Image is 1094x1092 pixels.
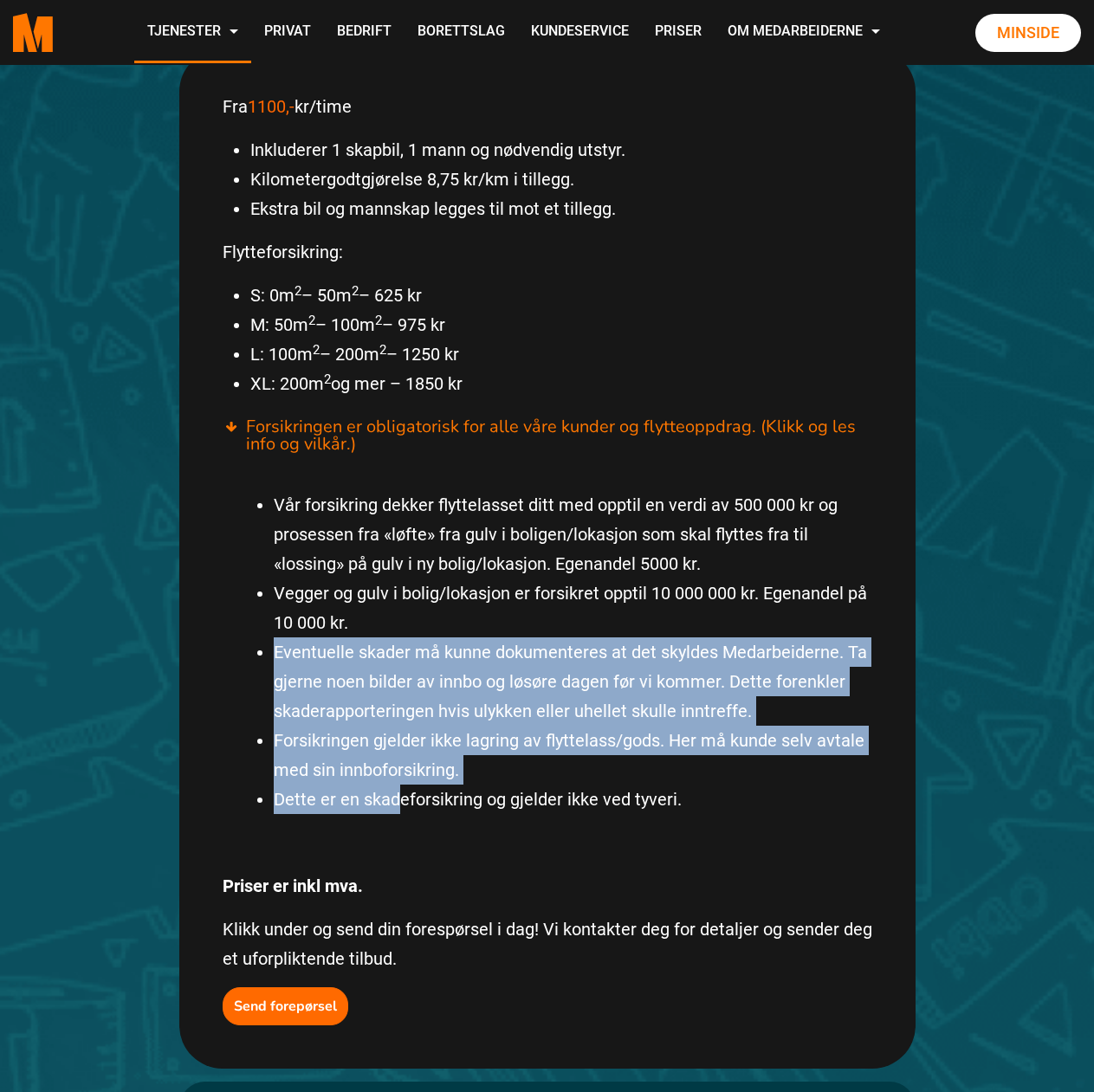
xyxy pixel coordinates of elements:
sup: 2 [375,313,382,328]
li: Vår forsikring dekker flyttelasset ditt med opptil en verdi av 500 000 kr og prosessen fra «løfte... [274,490,872,578]
li: S: 0m – 50m – 625 kr [250,281,872,310]
a: Kundeservice [518,2,642,63]
p: Flytteforsikring: [223,237,872,267]
sup: 2 [352,283,359,299]
li: Dette er en skadeforsikring og gjelder ikke ved tyveri. [274,785,872,814]
li: Forsikringen gjelder ikke lagring av flyttelass/gods. Her må kunde selv avtale med sin innboforsi... [274,726,872,785]
p: Fra kr/time [223,92,872,121]
span: 1100,- [248,96,295,117]
strong: Priser er inkl mva. [223,876,363,896]
li: Inkluderer 1 skapbil, 1 mann og nødvendig utstyr. [250,135,872,165]
a: Borettslag [405,2,518,63]
li: Kilometergodtgjørelse 8,75 kr/km i tillegg. [250,165,872,194]
li: Eventuelle skader må kunne dokumenteres at det skyldes Medarbeiderne. Ta gjerne noen bilder av in... [274,637,872,726]
div: Forsikringen er obligatorisk for alle våre kunder og flytteoppdrag. (Klikk og les info og vilkår.) [223,412,872,459]
li: L: 100m – 200m – 1250 kr [250,339,872,369]
sup: 2 [324,372,331,387]
li: M: 50m – 100m – 975 kr [250,310,872,339]
a: Minside [975,14,1081,52]
sup: 2 [313,342,320,358]
a: Tjenester [134,2,251,63]
p: Klikk under og send din forespørsel i dag! Vi kontakter deg for detaljer og sender deg et uforpli... [223,914,872,973]
li: XL: 200m og mer – 1850 kr [250,369,872,398]
a: Priser [642,2,715,63]
button: Send forepørsel [223,987,348,1025]
sup: 2 [308,313,315,328]
a: Bedrift [324,2,405,63]
b: Send forepørsel [234,997,337,1016]
a: Om Medarbeiderne [715,2,893,63]
a: Privat [251,2,324,63]
sup: 2 [379,342,386,358]
li: Vegger og gulv i bolig/lokasjon er forsikret opptil 10 000 000 kr. Egenandel på 10 000 kr. [274,578,872,637]
li: Ekstra bil og mannskap legges til mot et tillegg. [250,194,872,223]
sup: 2 [295,283,301,299]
